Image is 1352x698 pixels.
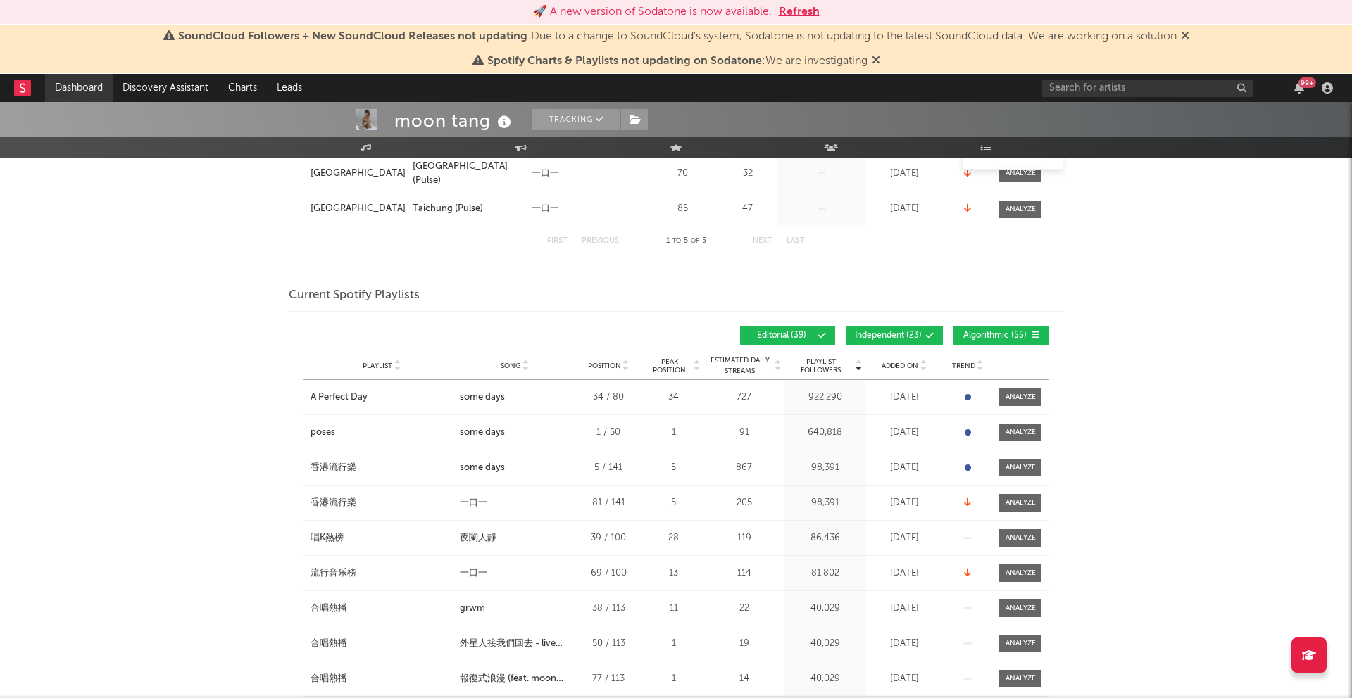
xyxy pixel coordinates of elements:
[1298,77,1316,88] div: 99 +
[577,637,640,651] div: 50 / 113
[788,531,862,545] div: 86,436
[651,167,714,181] div: 70
[869,566,939,580] div: [DATE]
[311,496,453,510] a: 香港流行樂
[311,637,347,651] div: 合唱熱播
[532,202,559,216] div: 一口一
[582,237,619,245] button: Previous
[311,566,453,580] a: 流行音乐榜
[533,4,772,20] div: 🚀 A new version of Sodatone is now available.
[311,202,406,216] a: [GEOGRAPHIC_DATA]
[577,391,640,405] div: 34 / 80
[869,672,939,686] div: [DATE]
[311,461,453,475] a: 香港流行樂
[740,326,835,345] button: Editorial(39)
[707,637,781,651] div: 19
[707,355,772,376] span: Estimated Daily Streams
[577,426,640,440] div: 1 / 50
[311,391,453,405] a: A Perfect Day
[647,672,700,686] div: 1
[311,672,453,686] a: 合唱熱播
[311,602,347,616] div: 合唱熱播
[588,362,621,370] span: Position
[1294,82,1304,94] button: 99+
[289,287,420,304] span: Current Spotify Playlists
[363,362,392,370] span: Playlist
[647,357,691,374] span: Peak Position
[532,167,644,181] a: 一口一
[647,233,725,250] div: 1 5 5
[487,56,868,67] span: : We are investigating
[460,672,570,686] div: 報復式浪漫 (feat. moon tang)
[788,357,853,374] span: Playlist Followers
[753,237,772,245] button: Next
[45,74,113,102] a: Dashboard
[788,426,862,440] div: 640,818
[647,461,700,475] div: 5
[501,362,521,370] span: Song
[1042,80,1253,97] input: Search for artists
[869,602,939,616] div: [DATE]
[113,74,218,102] a: Discovery Assistant
[788,566,862,580] div: 81,802
[869,461,939,475] div: [DATE]
[691,238,699,244] span: of
[487,56,762,67] span: Spotify Charts & Playlists not updating on Sodatone
[460,426,505,440] div: some days
[872,56,880,67] span: Dismiss
[707,496,781,510] div: 205
[869,531,939,545] div: [DATE]
[311,461,356,475] div: 香港流行樂
[311,426,453,440] a: poses
[577,461,640,475] div: 5 / 141
[707,566,781,580] div: 114
[218,74,267,102] a: Charts
[460,637,570,651] div: 外星人接我們回去 - live acoustic version
[788,391,862,405] div: 922,290
[460,602,485,616] div: grwm
[311,426,335,440] div: poses
[788,637,862,651] div: 40,029
[394,109,515,132] div: moon tang
[788,461,862,475] div: 98,391
[311,391,368,405] div: A Perfect Day
[1181,31,1189,42] span: Dismiss
[672,238,681,244] span: to
[721,167,774,181] div: 32
[460,531,496,545] div: 夜闌人靜
[547,237,568,245] button: First
[846,326,943,345] button: Independent(23)
[577,566,640,580] div: 69 / 100
[311,496,356,510] div: 香港流行樂
[882,362,918,370] span: Added On
[532,109,620,130] button: Tracking
[178,31,1177,42] span: : Due to a change to SoundCloud's system, Sodatone is not updating to the latest SoundCloud data....
[413,160,525,187] div: [GEOGRAPHIC_DATA] (Pulse)
[460,566,487,580] div: 一口一
[779,4,820,20] button: Refresh
[311,167,406,181] a: [GEOGRAPHIC_DATA]
[869,391,939,405] div: [DATE]
[311,637,453,651] a: 合唱熱播
[963,331,1027,340] span: Algorithmic ( 55 )
[577,531,640,545] div: 39 / 100
[311,531,344,545] div: 唱K熱榜
[953,326,1049,345] button: Algorithmic(55)
[707,426,781,440] div: 91
[707,602,781,616] div: 22
[647,496,700,510] div: 5
[311,672,347,686] div: 合唱熱播
[647,426,700,440] div: 1
[647,637,700,651] div: 1
[647,566,700,580] div: 13
[267,74,312,102] a: Leads
[577,602,640,616] div: 38 / 113
[532,167,559,181] div: 一口一
[651,202,714,216] div: 85
[787,237,805,245] button: Last
[311,566,356,580] div: 流行音乐榜
[788,496,862,510] div: 98,391
[647,531,700,545] div: 28
[532,202,644,216] a: 一口一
